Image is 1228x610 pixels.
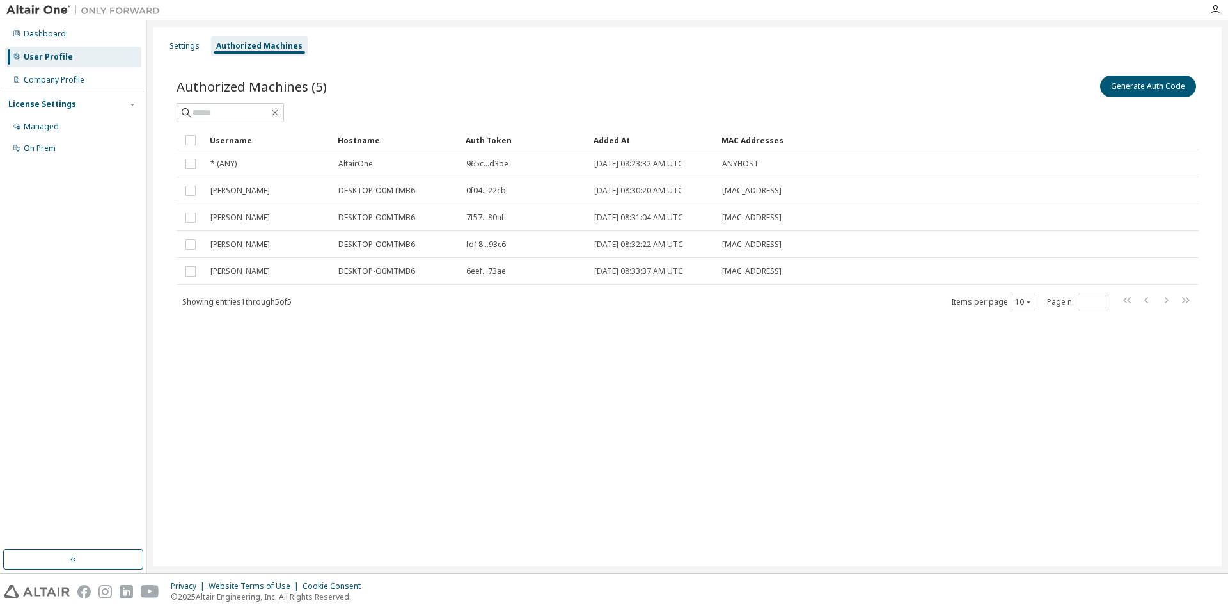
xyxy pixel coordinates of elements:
[466,130,583,150] div: Auth Token
[721,130,1064,150] div: MAC Addresses
[141,585,159,598] img: youtube.svg
[216,41,303,51] div: Authorized Machines
[209,581,303,591] div: Website Terms of Use
[171,581,209,591] div: Privacy
[177,77,327,95] span: Authorized Machines (5)
[594,159,683,169] span: [DATE] 08:23:32 AM UTC
[466,266,506,277] span: 6eef...73ae
[1047,294,1108,310] span: Page n.
[210,130,327,150] div: Username
[594,239,683,250] span: [DATE] 08:32:22 AM UTC
[24,52,73,62] div: User Profile
[24,29,66,39] div: Dashboard
[722,266,782,277] span: [MAC_ADDRESS]
[338,266,415,277] span: DESKTOP-O0MTMB6
[594,213,683,223] span: [DATE] 08:31:04 AM UTC
[210,213,270,223] span: [PERSON_NAME]
[594,186,683,196] span: [DATE] 08:30:20 AM UTC
[338,186,415,196] span: DESKTOP-O0MTMB6
[338,130,455,150] div: Hostname
[722,159,759,169] span: ANYHOST
[171,591,368,602] p: © 2025 Altair Engineering, Inc. All Rights Reserved.
[120,585,133,598] img: linkedin.svg
[1015,297,1032,307] button: 10
[338,239,415,250] span: DESKTOP-O0MTMB6
[210,186,270,196] span: [PERSON_NAME]
[210,159,237,169] span: * (ANY)
[466,239,506,250] span: fd18...93c6
[24,143,56,154] div: On Prem
[182,296,292,307] span: Showing entries 1 through 5 of 5
[210,266,270,277] span: [PERSON_NAME]
[8,99,76,109] div: License Settings
[722,186,782,196] span: [MAC_ADDRESS]
[466,213,504,223] span: 7f57...80af
[338,213,415,223] span: DESKTOP-O0MTMB6
[6,4,166,17] img: Altair One
[722,213,782,223] span: [MAC_ADDRESS]
[594,130,711,150] div: Added At
[722,239,782,250] span: [MAC_ADDRESS]
[466,186,506,196] span: 0f04...22cb
[210,239,270,250] span: [PERSON_NAME]
[98,585,112,598] img: instagram.svg
[24,122,59,132] div: Managed
[303,581,368,591] div: Cookie Consent
[169,41,200,51] div: Settings
[77,585,91,598] img: facebook.svg
[4,585,70,598] img: altair_logo.svg
[466,159,508,169] span: 965c...d3be
[338,159,373,169] span: AltairOne
[1100,76,1196,97] button: Generate Auth Code
[951,294,1035,310] span: Items per page
[594,266,683,277] span: [DATE] 08:33:37 AM UTC
[24,75,84,85] div: Company Profile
